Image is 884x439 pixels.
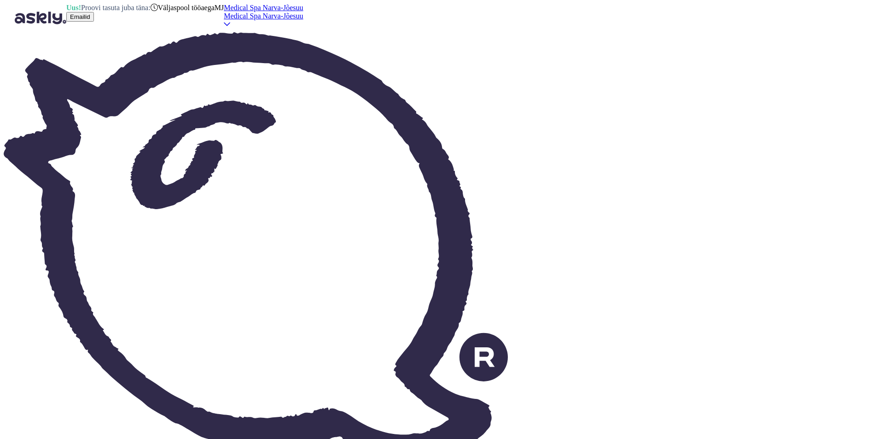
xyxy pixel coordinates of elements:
a: Medical Spa Narva-JõesuuMedical Spa Narva-Jõesuu [224,4,303,28]
div: Medical Spa Narva-Jõesuu [224,4,303,12]
div: Väljaspool tööaega [151,4,215,12]
div: MJ [215,4,224,32]
button: Emailid [66,12,94,22]
b: Uus! [66,4,81,12]
div: Medical Spa Narva-Jõesuu [224,12,303,20]
div: Proovi tasuta juba täna: [66,4,151,12]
